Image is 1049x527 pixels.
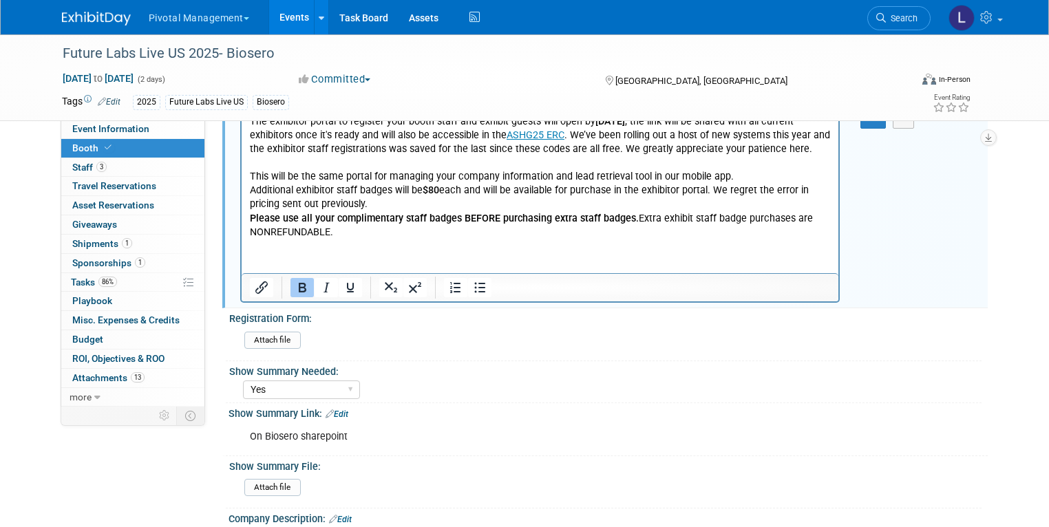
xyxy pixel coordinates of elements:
[290,278,314,297] button: Bold
[229,361,982,378] div: Show Summary Needed:
[403,278,427,297] button: Superscript
[61,120,204,138] a: Event Information
[61,177,204,195] a: Travel Reservations
[61,254,204,272] a: Sponsorships1
[136,75,165,84] span: (2 days)
[72,295,112,306] span: Playbook
[229,508,988,526] div: Company Description:
[72,353,165,364] span: ROI, Objectives & ROO
[949,5,975,31] img: Leslie Pelton
[61,215,204,234] a: Giveaways
[250,278,273,297] button: Insert/edit link
[71,277,117,288] span: Tasks
[615,76,787,86] span: [GEOGRAPHIC_DATA], [GEOGRAPHIC_DATA]
[105,144,112,151] i: Booth reservation complete
[229,456,982,473] div: Show Summary File:
[62,72,134,85] span: [DATE] [DATE]
[72,142,114,153] span: Booth
[61,158,204,177] a: Staff3
[72,314,180,325] span: Misc. Expenses & Credits
[61,349,204,368] a: ROI, Objectives & ROO
[61,235,204,253] a: Shipments1
[339,278,362,297] button: Underline
[468,278,491,297] button: Bullet list
[61,196,204,215] a: Asset Reservations
[240,423,840,451] div: On Biosero sharepoint
[72,372,145,383] span: Attachments
[92,73,105,84] span: to
[98,277,117,287] span: 86%
[933,94,970,101] div: Event Rating
[329,515,352,524] a: Edit
[294,72,376,87] button: Committed
[133,95,160,109] div: 2025
[62,94,120,110] td: Tags
[72,162,107,173] span: Staff
[98,97,120,107] a: Edit
[58,41,893,66] div: Future Labs Live US 2025- Biosero
[153,407,177,424] td: Personalize Event Tab Strip
[61,139,204,158] a: Booth
[96,162,107,172] span: 3
[836,72,971,92] div: Event Format
[61,292,204,310] a: Playbook
[62,12,131,25] img: ExhibitDay
[61,388,204,407] a: more
[176,407,204,424] td: Toggle Event Tabs
[72,123,149,134] span: Event Information
[61,311,204,330] a: Misc. Expenses & Credits
[326,409,348,419] a: Edit
[72,180,156,191] span: Travel Reservations
[229,308,982,325] div: Registration Form:
[315,278,338,297] button: Italic
[922,74,936,85] img: Format-Inperson.png
[70,391,92,402] span: more
[135,257,145,268] span: 1
[165,95,248,109] div: Future Labs Live US
[72,257,145,268] span: Sponsorships
[72,238,132,249] span: Shipments
[229,403,988,421] div: Show Summary Link:
[61,330,204,349] a: Budget
[253,95,289,109] div: Biosero
[72,219,117,230] span: Giveaways
[867,6,931,30] a: Search
[242,109,839,273] iframe: Rich Text Area
[379,278,403,297] button: Subscript
[886,13,918,23] span: Search
[61,273,204,292] a: Tasks86%
[72,200,154,211] span: Asset Reservations
[131,372,145,383] span: 13
[444,278,467,297] button: Numbered list
[61,369,204,387] a: Attachments13
[122,238,132,248] span: 1
[72,334,103,345] span: Budget
[938,74,971,85] div: In-Person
